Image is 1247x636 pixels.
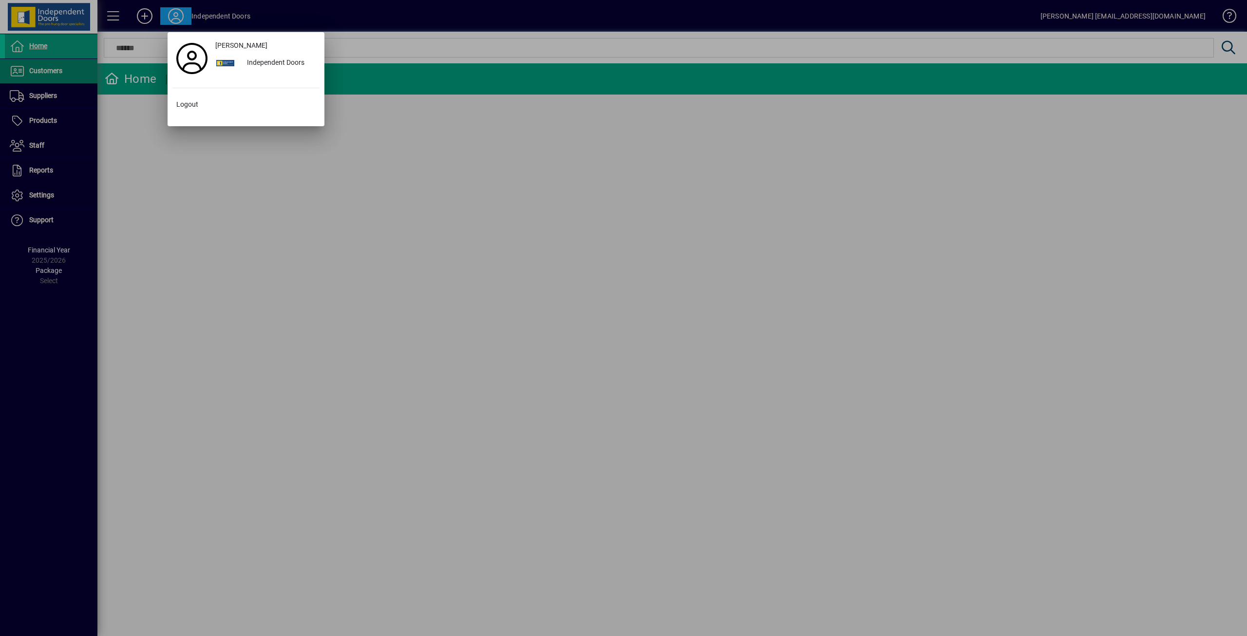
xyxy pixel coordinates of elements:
[211,55,320,72] button: Independent Doors
[172,96,320,114] button: Logout
[239,55,320,72] div: Independent Doors
[215,40,267,51] span: [PERSON_NAME]
[176,99,198,110] span: Logout
[172,50,211,67] a: Profile
[211,37,320,55] a: [PERSON_NAME]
